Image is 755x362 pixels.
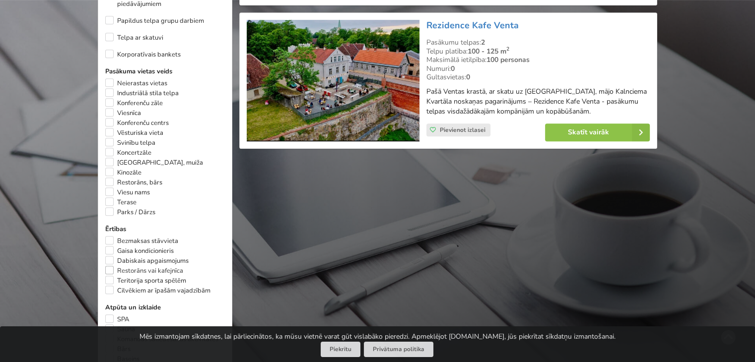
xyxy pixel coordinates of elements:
[364,342,433,357] a: Privātuma politika
[105,302,225,312] label: Atpūta un izklaide
[105,88,179,98] label: Industriālā stila telpa
[545,123,650,141] a: Skatīt vairāk
[466,72,470,82] strong: 0
[426,56,650,64] div: Maksimālā ietilpība:
[481,38,485,47] strong: 2
[506,45,509,53] sup: 2
[451,64,455,73] strong: 0
[105,158,203,168] label: [GEOGRAPHIC_DATA], muiža
[105,16,204,26] label: Papildus telpa grupu darbiem
[426,38,650,47] div: Pasākumu telpas:
[105,197,137,207] label: Terase
[105,148,151,158] label: Koncertzāle
[105,324,135,334] label: Sauna
[426,87,650,117] p: Pašā Ventas krastā, ar skatu uz [GEOGRAPHIC_DATA], mājo Kalnciema Kvartāla noskaņas pagarinājums ...
[426,73,650,82] div: Gultasvietas:
[105,138,155,148] label: Svinību telpa
[105,178,162,187] label: Restorāns, bārs
[247,20,419,141] img: Neierastas vietas | Kuldīga | Rezidence Kafe Venta
[426,47,650,56] div: Telpu platība:
[426,64,650,73] div: Numuri:
[105,187,150,197] label: Viesu nams
[105,50,181,60] label: Korporatīvais bankets
[440,126,485,134] span: Pievienot izlasei
[105,236,178,246] label: Bezmaksas stāvvieta
[105,314,129,324] label: SPA
[105,118,169,128] label: Konferenču centrs
[426,19,519,31] a: Rezidence Kafe Venta
[486,55,530,64] strong: 100 personas
[105,108,141,118] label: Viesnīca
[105,286,210,296] label: Cilvēkiem ar īpašām vajadzībām
[105,168,141,178] label: Kinozāle
[105,207,155,217] label: Parks / Dārzs
[105,128,163,138] label: Vēsturiska vieta
[468,47,509,56] strong: 100 - 125 m
[321,342,360,357] button: Piekrītu
[105,246,174,256] label: Gaisa kondicionieris
[105,276,186,286] label: Teritorija sporta spēlēm
[105,66,225,76] label: Pasākuma vietas veids
[105,256,189,266] label: Dabiskais apgaismojums
[105,78,167,88] label: Neierastas vietas
[105,266,183,276] label: Restorāns vai kafejnīca
[105,224,225,234] label: Ērtības
[105,33,163,43] label: Telpa ar skatuvi
[105,98,163,108] label: Konferenču zāle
